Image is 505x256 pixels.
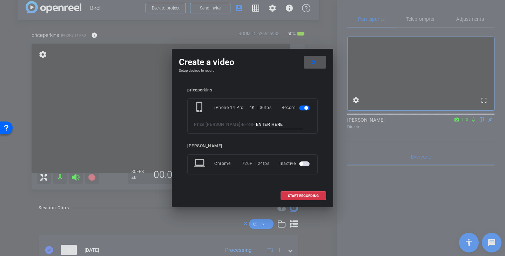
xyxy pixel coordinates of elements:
[253,122,255,127] span: -
[179,69,326,73] h4: Setup devices to record
[288,194,319,198] span: START RECORDING
[242,122,253,127] span: B-roll
[249,101,272,114] div: 4K | 30fps
[214,157,242,170] div: Chrome
[282,101,311,114] div: Record
[194,157,207,170] mat-icon: laptop
[194,101,207,114] mat-icon: phone_iphone
[256,120,303,129] input: ENTER HERE
[194,122,241,127] span: Price [PERSON_NAME]
[179,56,326,69] div: Create a video
[309,58,318,67] mat-icon: close
[214,101,249,114] div: iPhone 14 Pro
[280,157,311,170] div: Inactive
[187,88,318,93] div: priceperkins
[242,157,270,170] div: 720P | 24fps
[187,143,318,149] div: [PERSON_NAME]
[281,191,326,200] button: START RECORDING
[241,122,242,127] span: -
